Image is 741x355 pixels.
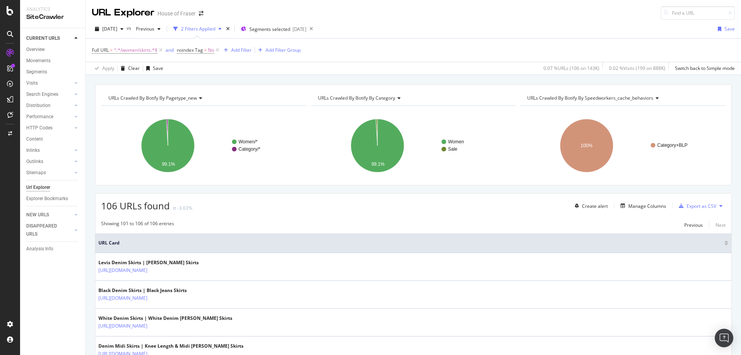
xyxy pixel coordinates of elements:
a: Segments [26,68,80,76]
button: Next [716,220,726,229]
text: Women [448,139,464,144]
div: Open Intercom Messenger [715,329,733,347]
div: Analytics [26,6,79,13]
button: Add Filter [221,46,252,55]
div: Sitemaps [26,169,46,177]
div: Switch back to Simple mode [675,65,735,71]
button: Apply [92,62,114,75]
div: Analysis Info [26,245,53,253]
button: Save [143,62,163,75]
span: Previous [133,25,154,32]
div: Save [153,65,163,71]
div: Overview [26,46,45,54]
a: HTTP Codes [26,124,72,132]
div: Add Filter [231,47,252,53]
div: Explorer Bookmarks [26,195,68,203]
div: Showing 101 to 106 of 106 entries [101,220,174,229]
div: Inlinks [26,146,40,155]
button: 2 Filters Applied [170,23,225,35]
span: Segments selected [249,26,290,32]
div: and [166,47,174,53]
div: Distribution [26,102,51,110]
div: Visits [26,79,38,87]
div: A chart. [311,112,514,179]
a: [URL][DOMAIN_NAME] [98,267,147,274]
a: Analysis Info [26,245,80,253]
a: Performance [26,113,72,121]
span: = [110,47,113,53]
span: 2025 Sep. 28th [102,25,117,32]
a: DISAPPEARED URLS [26,222,72,238]
div: URL Explorer [92,6,154,19]
div: Previous [684,222,703,228]
button: Create alert [572,200,608,212]
div: Save [724,25,735,32]
span: = [204,47,207,53]
button: and [166,46,174,54]
text: Category+BLP [657,143,687,148]
div: Search Engines [26,90,58,99]
span: URLs Crawled By Botify By speedworkers_cache_behaviors [527,95,653,101]
a: Search Engines [26,90,72,99]
div: Url Explorer [26,183,50,192]
span: ^.*/women/skirts.*$ [114,45,157,56]
a: Movements [26,57,80,65]
div: Levis Denim Skirts | [PERSON_NAME] Skirts [98,259,199,266]
a: Explorer Bookmarks [26,195,80,203]
button: [DATE] [92,23,127,35]
button: Previous [133,23,164,35]
div: 0.02 % Visits ( 199 on 888K ) [609,65,665,71]
div: Denim Midi Skirts | Knee Length & Midi [PERSON_NAME] Skirts [98,343,244,350]
span: No [208,45,214,56]
div: 2 Filters Applied [181,25,215,32]
div: White Denim Skirts | White Denim [PERSON_NAME] Skirts [98,315,232,322]
div: Black Denim Skirts | Black Jeans Skirts [98,287,187,294]
a: Sitemaps [26,169,72,177]
input: Find a URL [661,6,735,20]
div: SiteCrawler [26,13,79,22]
text: 99.1% [162,161,175,167]
div: Export as CSV [687,203,716,209]
a: [URL][DOMAIN_NAME] [98,294,147,302]
div: Clear [128,65,140,71]
button: Export as CSV [676,200,716,212]
div: CURRENT URLS [26,34,60,42]
div: Content [26,135,43,143]
span: vs [127,25,133,31]
button: Save [715,23,735,35]
div: Create alert [582,203,608,209]
svg: A chart. [520,112,724,179]
svg: A chart. [101,112,305,179]
h4: URLs Crawled By Botify By speedworkers_cache_behaviors [526,92,719,104]
h4: URLs Crawled By Botify By category [316,92,509,104]
a: [URL][DOMAIN_NAME] [98,322,147,330]
a: Outlinks [26,158,72,166]
button: Manage Columns [617,201,666,211]
text: Sale [448,146,457,152]
a: NEW URLS [26,211,72,219]
div: House of Fraser [157,10,196,17]
div: Add Filter Group [266,47,301,53]
span: URLs Crawled By Botify By pagetype_new [108,95,197,101]
a: CURRENT URLS [26,34,72,42]
div: Movements [26,57,51,65]
a: Visits [26,79,72,87]
div: NEW URLS [26,211,49,219]
div: Performance [26,113,53,121]
a: Inlinks [26,146,72,155]
div: Next [716,222,726,228]
button: Segments selected[DATE] [238,23,306,35]
div: 0.07 % URLs ( 106 on 143K ) [543,65,599,71]
span: URLs Crawled By Botify By category [318,95,395,101]
text: Category/* [239,146,261,152]
button: Add Filter Group [255,46,301,55]
span: noindex Tag [177,47,203,53]
text: Women/* [239,139,257,144]
text: 100% [581,143,593,148]
a: Content [26,135,80,143]
div: Manage Columns [628,203,666,209]
div: Outlinks [26,158,43,166]
button: Previous [684,220,703,229]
